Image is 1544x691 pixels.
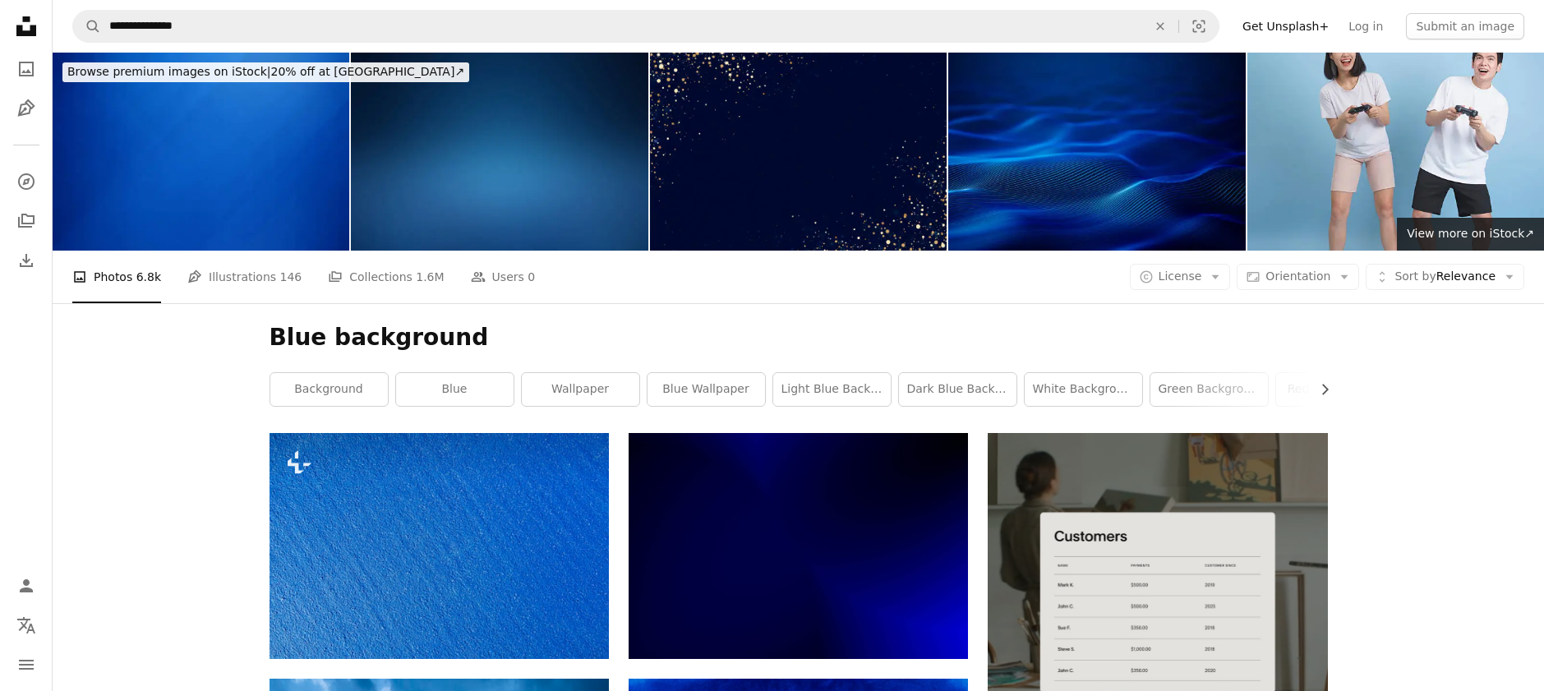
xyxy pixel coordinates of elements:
a: Collections [10,205,43,237]
a: Browse premium images on iStock|20% off at [GEOGRAPHIC_DATA]↗ [53,53,479,92]
button: Sort byRelevance [1366,264,1524,290]
img: Two Friends Enjoying a Video Game Together in a Bright Studio [1247,53,1544,251]
a: Log in / Sign up [10,569,43,602]
span: View more on iStock ↗ [1407,227,1534,240]
a: Download History [10,244,43,277]
button: Search Unsplash [73,11,101,42]
a: red background [1276,373,1394,406]
img: Blurry Dark and Blue Shiny Gradient Background [351,53,648,251]
a: green background [1150,373,1268,406]
button: Clear [1142,11,1178,42]
button: Menu [10,648,43,681]
a: Photos [10,53,43,85]
a: light blue background [773,373,891,406]
a: wallpaper [522,373,639,406]
button: scroll list to the right [1310,373,1328,406]
a: blue wallpaper [648,373,765,406]
a: an airplane flying over a bright blue sky [270,538,609,553]
span: Orientation [1265,269,1330,283]
a: blue [396,373,514,406]
a: Illustrations [10,92,43,125]
a: Collections 1.6M [328,251,444,303]
a: blue and white abstract painting [629,538,968,553]
a: View more on iStock↗ [1397,218,1544,251]
span: License [1159,269,1202,283]
img: blue and white abstract painting [629,433,968,659]
a: Users 0 [471,251,536,303]
a: Log in [1339,13,1393,39]
img: Abstract Blue Technology Background [948,53,1245,251]
a: background [270,373,388,406]
button: Language [10,609,43,642]
a: Explore [10,165,43,198]
h1: Blue background [270,323,1328,352]
span: 146 [280,268,302,286]
a: dark blue background [899,373,1016,406]
span: 0 [528,268,535,286]
button: Submit an image [1406,13,1524,39]
span: Sort by [1394,269,1436,283]
button: Visual search [1179,11,1219,42]
img: Christmas background [650,53,947,251]
img: an airplane flying over a bright blue sky [270,433,609,659]
span: Relevance [1394,269,1496,285]
span: 1.6M [416,268,444,286]
button: License [1130,264,1231,290]
span: Browse premium images on iStock | [67,65,270,78]
form: Find visuals sitewide [72,10,1219,43]
a: white background [1025,373,1142,406]
button: Orientation [1237,264,1359,290]
img: Modern Abstract Background [53,53,349,251]
a: Get Unsplash+ [1233,13,1339,39]
a: Illustrations 146 [187,251,302,303]
span: 20% off at [GEOGRAPHIC_DATA] ↗ [67,65,464,78]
